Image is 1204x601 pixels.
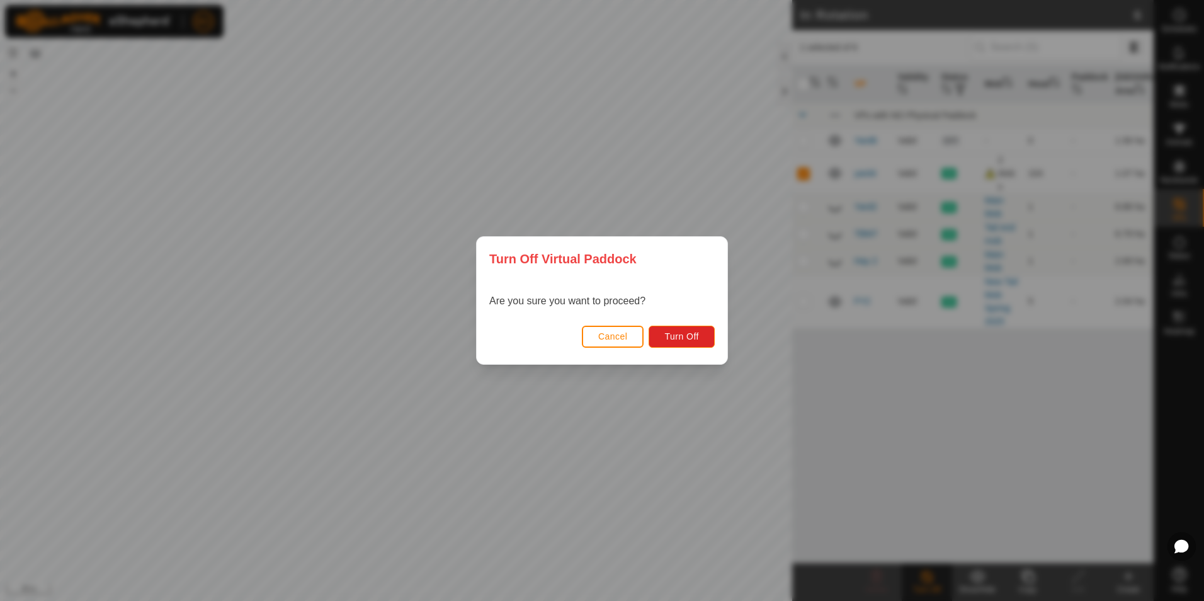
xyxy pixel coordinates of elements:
[649,326,715,348] button: Turn Off
[664,331,699,341] span: Turn Off
[598,331,628,341] span: Cancel
[489,294,645,309] p: Are you sure you want to proceed?
[582,326,644,348] button: Cancel
[489,249,637,268] span: Turn Off Virtual Paddock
